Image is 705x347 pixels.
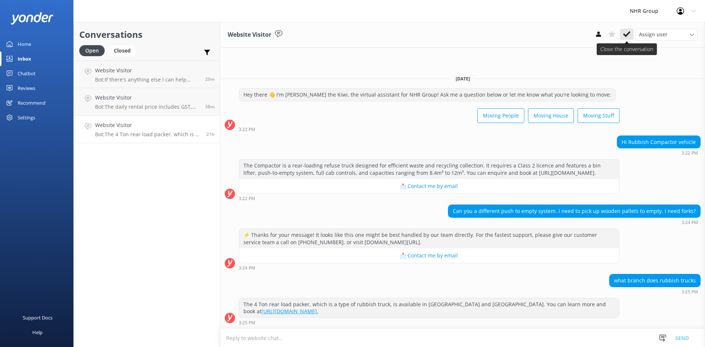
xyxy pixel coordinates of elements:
[239,159,619,179] div: The Compactor is a rear-loading refuse truck designed for efficient waste and recycling collectio...
[79,28,214,41] h2: Conversations
[239,266,255,270] strong: 3:24 PM
[448,220,701,225] div: 03:24pm 12-Aug-2025 (UTC +12:00) Pacific/Auckland
[617,150,701,155] div: 03:22pm 12-Aug-2025 (UTC +12:00) Pacific/Auckland
[451,76,474,82] span: [DATE]
[205,104,214,110] span: 12:10pm 13-Aug-2025 (UTC +12:00) Pacific/Auckland
[617,136,700,148] div: Hi Rubbish Compactor vehicle
[228,30,271,40] h3: Website Visitor
[635,29,698,40] div: Assign User
[681,290,698,294] strong: 3:25 PM
[23,310,53,325] div: Support Docs
[108,45,136,56] div: Closed
[18,95,46,110] div: Recommend
[477,108,524,123] button: Moving People
[239,229,619,248] div: ⚡ Thanks for your message! It looks like this one might be best handled by our team directly. For...
[239,298,619,318] div: The 4 Ton rear load packer, which is a type of rubbish truck, is available in [GEOGRAPHIC_DATA] a...
[528,108,574,123] button: Moving House
[18,110,35,125] div: Settings
[681,151,698,155] strong: 3:22 PM
[32,325,43,340] div: Help
[79,45,105,56] div: Open
[239,179,619,194] button: 📩 Contact me by email
[239,321,255,325] strong: 3:25 PM
[74,88,220,116] a: Website VisitorBot:The daily rental price includes GST, insurance for drivers aged [DEMOGRAPHIC_D...
[95,94,200,102] h4: Website Visitor
[239,127,255,132] strong: 3:22 PM
[18,51,31,66] div: Inbox
[74,61,220,88] a: Website VisitorBot:If there's anything else I can help with, let me know!29m
[95,131,201,138] p: Bot: The 4 Ton rear load packer, which is a type of rubbish truck, is available in [GEOGRAPHIC_DA...
[18,37,31,51] div: Home
[239,196,255,201] strong: 3:22 PM
[74,116,220,143] a: Website VisitorBot:The 4 Ton rear load packer, which is a type of rubbish truck, is available in ...
[239,320,619,325] div: 03:25pm 12-Aug-2025 (UTC +12:00) Pacific/Auckland
[95,121,201,129] h4: Website Visitor
[18,81,35,95] div: Reviews
[18,66,36,81] div: Chatbot
[95,104,200,110] p: Bot: The daily rental price includes GST, insurance for drivers aged [DEMOGRAPHIC_DATA] and over,...
[639,30,668,39] span: Assign user
[681,220,698,225] strong: 3:24 PM
[95,66,200,75] h4: Website Visitor
[239,248,619,263] button: 📩 Contact me by email
[239,88,615,101] div: Hey there 👋 I'm [PERSON_NAME] the Kiwi, the virtual assistant for NHR Group! Ask me a question be...
[261,308,318,315] a: [URL][DOMAIN_NAME].
[610,274,700,287] div: what branch does rubbish trucks
[578,108,619,123] button: Moving Stuff
[205,76,214,82] span: 12:39pm 13-Aug-2025 (UTC +12:00) Pacific/Auckland
[95,76,200,83] p: Bot: If there's anything else I can help with, let me know!
[206,131,214,137] span: 03:25pm 12-Aug-2025 (UTC +12:00) Pacific/Auckland
[11,12,53,24] img: yonder-white-logo.png
[609,289,701,294] div: 03:25pm 12-Aug-2025 (UTC +12:00) Pacific/Auckland
[79,46,108,54] a: Open
[239,127,619,132] div: 03:22pm 12-Aug-2025 (UTC +12:00) Pacific/Auckland
[239,196,619,201] div: 03:22pm 12-Aug-2025 (UTC +12:00) Pacific/Auckland
[108,46,140,54] a: Closed
[448,205,700,217] div: Can you a different push to empty system. I need to pick up wooden pallets to empty. I need forks?
[239,265,619,270] div: 03:24pm 12-Aug-2025 (UTC +12:00) Pacific/Auckland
